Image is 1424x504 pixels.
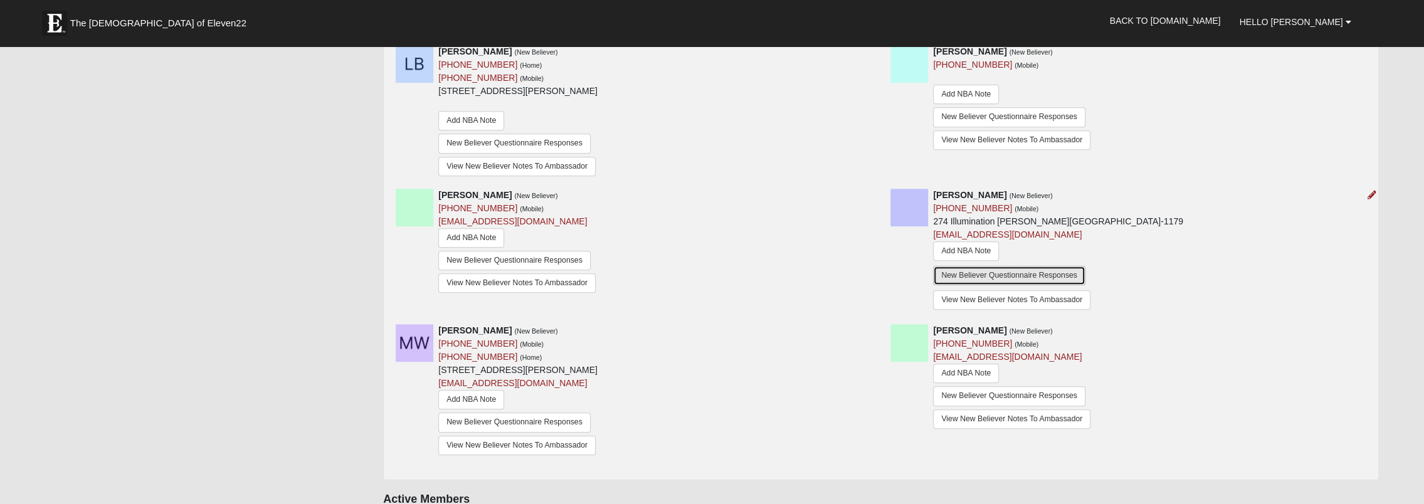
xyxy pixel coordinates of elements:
small: (Mobile) [1015,61,1038,69]
small: (New Believer) [1010,192,1053,199]
strong: [PERSON_NAME] [933,325,1006,335]
a: [PHONE_NUMBER] [933,339,1012,349]
a: The [DEMOGRAPHIC_DATA] of Eleven22 [36,4,287,36]
a: View New Believer Notes To Ambassador [933,290,1090,310]
small: (Mobile) [1015,205,1038,213]
a: [PHONE_NUMBER] [438,339,517,349]
a: [EMAIL_ADDRESS][DOMAIN_NAME] [933,352,1082,362]
img: Eleven22 logo [42,11,67,36]
strong: [PERSON_NAME] [438,190,512,200]
small: (New Believer) [515,48,558,56]
small: (Home) [520,61,542,69]
small: (Mobile) [520,75,544,82]
strong: [PERSON_NAME] [438,325,512,335]
small: (Mobile) [520,205,544,213]
small: (New Believer) [515,327,558,335]
a: View New Believer Notes To Ambassador [933,409,1090,429]
a: View New Believer Notes To Ambassador [438,157,596,176]
a: View New Believer Notes To Ambassador [438,273,596,293]
div: [STREET_ADDRESS][PERSON_NAME] [438,45,598,179]
a: Add NBA Note [933,85,999,104]
a: New Believer Questionnaire Responses [933,107,1085,127]
a: Add NBA Note [933,241,999,261]
div: 274 Illumination [PERSON_NAME][GEOGRAPHIC_DATA]-1179 [933,189,1183,315]
strong: [PERSON_NAME] [438,46,512,56]
a: New Believer Questionnaire Responses [933,386,1085,406]
a: Add NBA Note [438,228,504,248]
strong: [PERSON_NAME] [933,190,1006,200]
a: [PHONE_NUMBER] [933,60,1012,70]
a: New Believer Questionnaire Responses [438,134,591,153]
a: Add NBA Note [438,390,504,409]
a: [EMAIL_ADDRESS][DOMAIN_NAME] [438,378,587,388]
a: Add NBA Note [933,364,999,383]
a: [EMAIL_ADDRESS][DOMAIN_NAME] [438,216,587,226]
a: Back to [DOMAIN_NAME] [1100,5,1230,36]
small: (New Believer) [1010,48,1053,56]
a: [PHONE_NUMBER] [438,73,517,83]
div: [STREET_ADDRESS][PERSON_NAME] [438,324,598,458]
a: New Believer Questionnaire Responses [438,412,591,432]
a: View New Believer Notes To Ambassador [933,130,1090,150]
small: (New Believer) [515,192,558,199]
a: View New Believer Notes To Ambassador [438,436,596,455]
a: [PHONE_NUMBER] [933,203,1012,213]
a: Add NBA Note [438,111,504,130]
a: [EMAIL_ADDRESS][DOMAIN_NAME] [933,229,1082,239]
a: New Believer Questionnaire Responses [933,266,1085,285]
a: [PHONE_NUMBER] [438,352,517,362]
strong: [PERSON_NAME] [933,46,1006,56]
span: The [DEMOGRAPHIC_DATA] of Eleven22 [70,17,246,29]
a: New Believer Questionnaire Responses [438,251,591,270]
a: [PHONE_NUMBER] [438,203,517,213]
span: Hello [PERSON_NAME] [1239,17,1342,27]
small: (Mobile) [520,340,544,348]
a: [PHONE_NUMBER] [438,60,517,70]
small: (New Believer) [1010,327,1053,335]
a: Hello [PERSON_NAME] [1230,6,1360,38]
small: (Mobile) [1015,340,1038,348]
small: (Home) [520,354,542,361]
